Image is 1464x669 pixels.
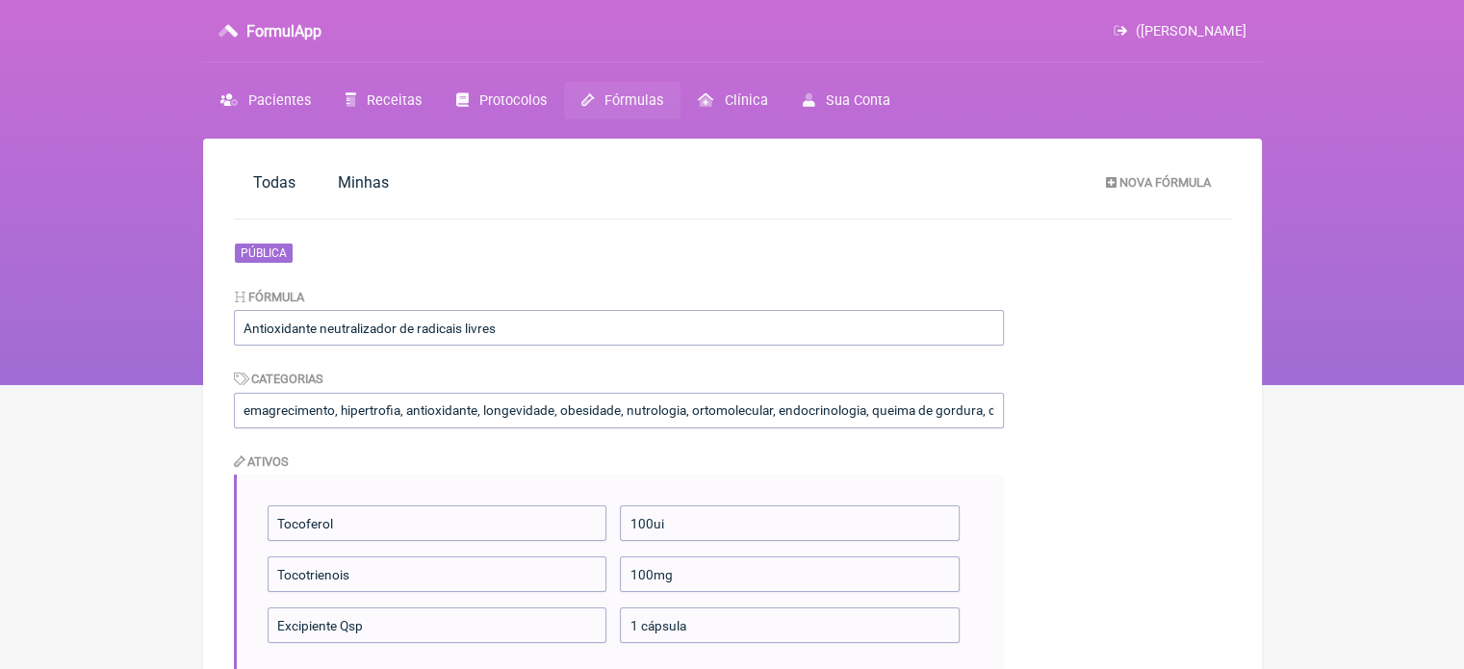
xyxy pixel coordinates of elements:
a: Minhas [319,162,408,203]
label: Categorias [234,372,324,386]
a: Nova Fórmula [1091,166,1226,198]
span: Receitas [367,92,422,109]
span: Sua Conta [826,92,890,109]
span: ([PERSON_NAME] [1136,23,1246,39]
a: ([PERSON_NAME] [1114,23,1246,39]
span: Clínica [724,92,767,109]
label: Fórmula [234,290,305,304]
a: Pacientes [203,82,328,119]
span: Pacientes [248,92,311,109]
span: Protocolos [479,92,547,109]
a: Protocolos [439,82,564,119]
span: Fórmulas [604,92,663,109]
span: Nova Fórmula [1119,175,1211,190]
input: Elixir da vida [234,310,1004,346]
a: Todas [234,162,315,203]
a: Fórmulas [564,82,681,119]
label: Ativos [234,454,290,469]
h3: FormulApp [246,22,321,40]
a: Sua Conta [784,82,907,119]
input: milagroso [234,393,1004,428]
a: Receitas [328,82,439,119]
span: Todas [253,173,295,192]
span: Pública [234,243,294,264]
span: Minhas [338,173,389,192]
a: Clínica [681,82,784,119]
